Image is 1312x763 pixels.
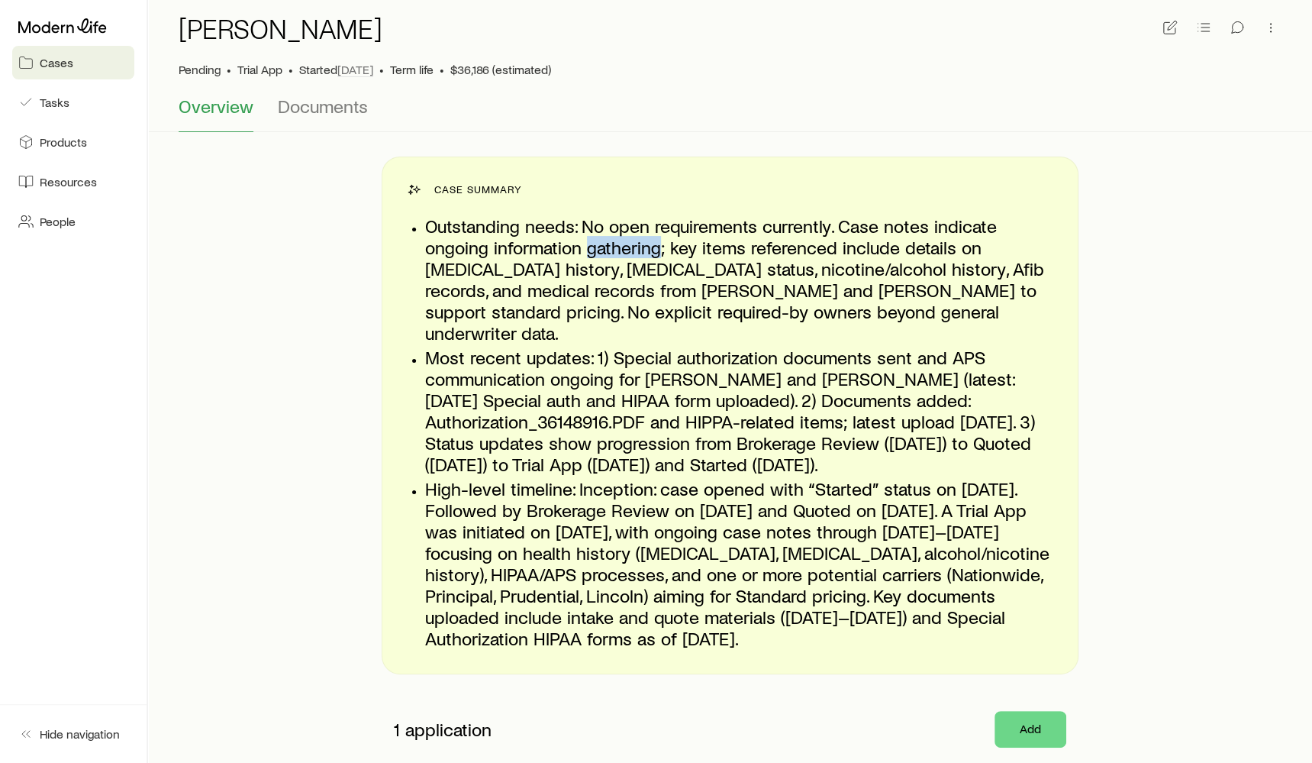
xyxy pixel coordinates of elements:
span: Resources [40,174,97,189]
span: [DATE] [337,62,373,77]
span: Trial App [237,62,282,77]
a: Cases [12,46,134,79]
span: Term life [390,62,434,77]
a: People [12,205,134,238]
h1: [PERSON_NAME] [179,13,382,44]
button: Hide navigation [12,717,134,751]
p: 1 application [382,706,982,752]
p: High-level timeline: Inception: case opened with “Started” status on [DATE]. Followed by Brokerag... [425,478,1053,649]
span: Documents [278,95,368,117]
span: • [440,62,444,77]
a: Resources [12,165,134,199]
span: Hide navigation [40,726,120,742]
p: Pending [179,62,221,77]
span: • [379,62,384,77]
span: Overview [179,95,253,117]
span: Cases [40,55,73,70]
a: Tasks [12,86,134,119]
span: • [227,62,231,77]
div: Case details tabs [179,95,1281,132]
span: People [40,214,76,229]
a: Products [12,125,134,159]
p: Outstanding needs: No open requirements currently. Case notes indicate ongoing information gather... [425,215,1053,344]
span: Products [40,134,87,150]
p: Started [299,62,373,77]
span: Tasks [40,95,69,110]
span: $36,186 (estimated) [450,62,551,77]
span: • [289,62,293,77]
button: Add [994,711,1066,748]
p: Case summary [434,183,522,196]
p: Most recent updates: 1) Special authorization documents sent and APS communication ongoing for [P... [425,347,1053,475]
